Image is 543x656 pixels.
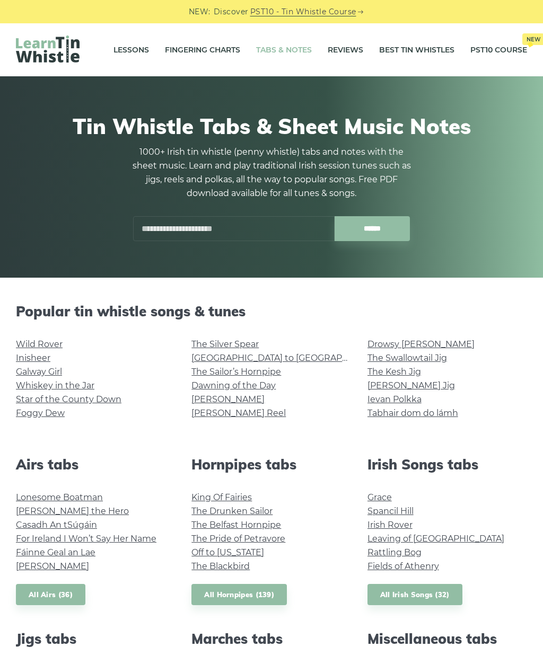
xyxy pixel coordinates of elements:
h1: Tin Whistle Tabs & Sheet Music Notes [21,113,522,139]
a: [GEOGRAPHIC_DATA] to [GEOGRAPHIC_DATA] [191,353,387,363]
a: The Blackbird [191,561,250,571]
a: Tabs & Notes [256,37,312,63]
a: [PERSON_NAME] Jig [367,380,455,391]
img: LearnTinWhistle.com [16,36,80,63]
a: Best Tin Whistles [379,37,454,63]
a: The Drunken Sailor [191,506,273,516]
a: Fingering Charts [165,37,240,63]
a: PST10 CourseNew [470,37,527,63]
a: Galway Girl [16,367,62,377]
a: Foggy Dew [16,408,65,418]
a: Ievan Polkka [367,394,422,404]
h2: Jigs tabs [16,631,176,647]
a: For Ireland I Won’t Say Her Name [16,534,156,544]
a: The Kesh Jig [367,367,421,377]
a: [PERSON_NAME] Reel [191,408,286,418]
a: All Hornpipes (139) [191,584,287,606]
a: Spancil Hill [367,506,414,516]
a: [PERSON_NAME] the Hero [16,506,129,516]
a: Tabhair dom do lámh [367,408,458,418]
a: Dawning of the Day [191,380,276,391]
a: Fáinne Geal an Lae [16,547,95,557]
a: Lonesome Boatman [16,492,103,502]
a: Wild Rover [16,339,63,349]
a: Fields of Athenry [367,561,439,571]
a: Lessons [113,37,149,63]
h2: Miscellaneous tabs [367,631,527,647]
a: The Pride of Petravore [191,534,285,544]
h2: Airs tabs [16,456,176,473]
a: Rattling Bog [367,547,422,557]
h2: Irish Songs tabs [367,456,527,473]
h2: Marches tabs [191,631,351,647]
a: The Silver Spear [191,339,259,349]
a: All Airs (36) [16,584,85,606]
a: [PERSON_NAME] [16,561,89,571]
a: The Sailor’s Hornpipe [191,367,281,377]
a: Reviews [328,37,363,63]
a: Irish Rover [367,520,413,530]
a: Grace [367,492,392,502]
a: All Irish Songs (32) [367,584,462,606]
a: Inisheer [16,353,50,363]
a: Off to [US_STATE] [191,547,264,557]
p: 1000+ Irish tin whistle (penny whistle) tabs and notes with the sheet music. Learn and play tradi... [128,145,415,200]
a: The Belfast Hornpipe [191,520,281,530]
a: Drowsy [PERSON_NAME] [367,339,475,349]
a: King Of Fairies [191,492,252,502]
a: Leaving of [GEOGRAPHIC_DATA] [367,534,504,544]
a: Casadh An tSúgáin [16,520,97,530]
a: Whiskey in the Jar [16,380,94,391]
a: [PERSON_NAME] [191,394,265,404]
h2: Hornpipes tabs [191,456,351,473]
h2: Popular tin whistle songs & tunes [16,303,527,320]
a: Star of the County Down [16,394,121,404]
a: The Swallowtail Jig [367,353,447,363]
